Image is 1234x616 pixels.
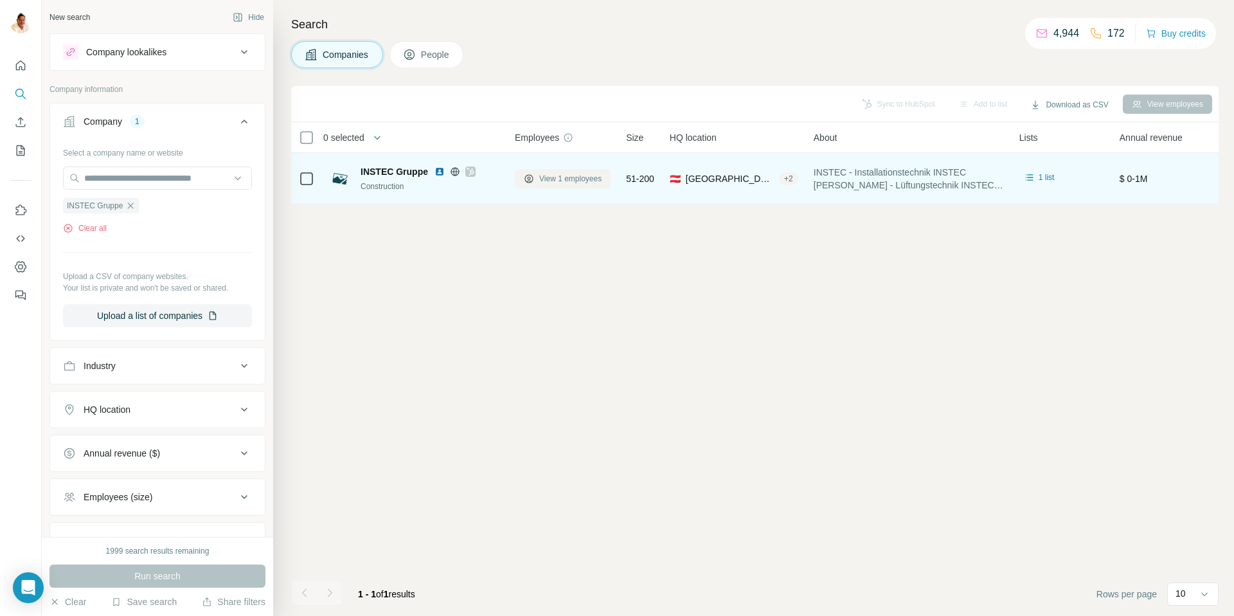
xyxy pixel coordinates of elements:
[49,595,86,608] button: Clear
[291,15,1219,33] h4: Search
[84,115,122,128] div: Company
[515,169,611,188] button: View 1 employees
[515,131,559,144] span: Employees
[84,534,136,547] div: Technologies
[49,12,90,23] div: New search
[10,13,31,33] img: Avatar
[626,131,643,144] span: Size
[49,84,265,95] p: Company information
[323,131,364,144] span: 0 selected
[1053,26,1079,41] p: 4,944
[63,222,107,234] button: Clear all
[330,168,350,189] img: Logo of INSTEC Gruppe
[686,172,774,185] span: [GEOGRAPHIC_DATA], [GEOGRAPHIC_DATA]
[10,82,31,105] button: Search
[130,116,145,127] div: 1
[814,166,1004,192] span: INSTEC - Installationstechnik INSTEC [PERSON_NAME] - Lüftungstechnik INSTEC [PERSON_NAME] - Elekt...
[10,111,31,134] button: Enrich CSV
[1096,588,1157,601] span: Rows per page
[10,255,31,278] button: Dashboard
[434,167,445,177] img: LinkedIn logo
[358,589,415,599] span: results
[10,199,31,222] button: Use Surfe on LinkedIn
[50,525,265,556] button: Technologies
[84,403,130,416] div: HQ location
[358,589,376,599] span: 1 - 1
[86,46,166,59] div: Company lookalikes
[84,359,116,372] div: Industry
[202,595,265,608] button: Share filters
[361,181,499,192] div: Construction
[376,589,384,599] span: of
[63,304,252,327] button: Upload a list of companies
[670,131,717,144] span: HQ location
[10,54,31,77] button: Quick start
[1107,26,1125,41] p: 172
[539,173,602,185] span: View 1 employees
[384,589,389,599] span: 1
[1120,131,1183,144] span: Annual revenue
[10,227,31,250] button: Use Surfe API
[106,545,210,557] div: 1999 search results remaining
[626,172,654,185] span: 51-200
[10,284,31,307] button: Feedback
[1021,95,1117,114] button: Download as CSV
[421,48,451,61] span: People
[814,131,837,144] span: About
[50,106,265,142] button: Company1
[63,282,252,294] p: Your list is private and won't be saved or shared.
[10,139,31,162] button: My lists
[224,8,273,27] button: Hide
[63,142,252,159] div: Select a company name or website
[111,595,177,608] button: Save search
[50,394,265,425] button: HQ location
[670,172,681,185] span: 🇦🇹
[323,48,370,61] span: Companies
[361,165,428,178] span: INSTEC Gruppe
[50,482,265,512] button: Employees (size)
[67,200,123,212] span: INSTEC Gruppe
[84,447,160,460] div: Annual revenue ($)
[84,491,152,503] div: Employees (size)
[50,438,265,469] button: Annual revenue ($)
[1019,131,1038,144] span: Lists
[50,350,265,381] button: Industry
[1120,174,1148,184] span: $ 0-1M
[779,173,798,185] div: + 2
[13,572,44,603] div: Open Intercom Messenger
[63,271,252,282] p: Upload a CSV of company websites.
[1146,24,1206,42] button: Buy credits
[1176,587,1186,600] p: 10
[1039,172,1055,183] span: 1 list
[50,37,265,68] button: Company lookalikes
